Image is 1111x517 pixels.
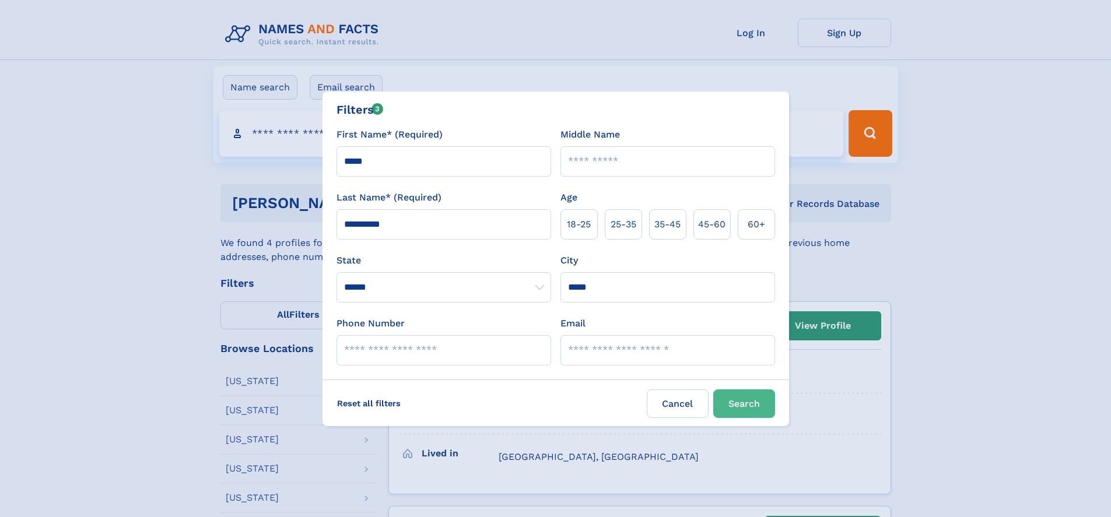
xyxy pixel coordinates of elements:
[560,128,620,142] label: Middle Name
[567,217,591,231] span: 18‑25
[337,101,384,118] div: Filters
[748,217,765,231] span: 60+
[560,316,586,330] label: Email
[337,128,443,142] label: First Name* (Required)
[337,254,551,268] label: State
[647,389,709,418] label: Cancel
[698,217,726,231] span: 45‑60
[330,389,408,417] label: Reset all filters
[560,191,577,205] label: Age
[713,389,775,418] button: Search
[337,191,441,205] label: Last Name* (Required)
[560,254,578,268] label: City
[654,217,681,231] span: 35‑45
[611,217,636,231] span: 25‑35
[337,316,405,330] label: Phone Number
